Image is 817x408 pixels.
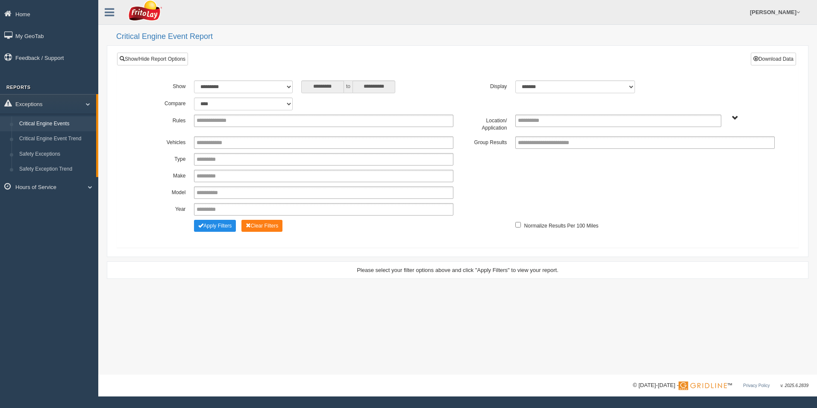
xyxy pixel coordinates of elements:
label: Group Results [458,136,511,147]
label: Display [458,80,511,91]
label: Vehicles [136,136,190,147]
span: v. 2025.6.2839 [781,383,808,388]
label: Location/ Application [458,115,511,132]
label: Type [136,153,190,163]
label: Year [136,203,190,213]
a: Safety Exception Trend [15,162,96,177]
a: Critical Engine Event Trend [15,131,96,147]
label: Model [136,186,190,197]
h2: Critical Engine Event Report [116,33,808,41]
button: Change Filter Options [194,220,236,232]
button: Download Data [751,53,796,65]
a: Safety Exceptions [15,147,96,162]
div: Please select your filter options above and click "Apply Filters" to view your report. [115,266,801,274]
a: Show/Hide Report Options [117,53,188,65]
a: Privacy Policy [743,383,770,388]
label: Rules [136,115,190,125]
button: Change Filter Options [241,220,283,232]
div: © [DATE]-[DATE] - ™ [633,381,808,390]
label: Make [136,170,190,180]
label: Normalize Results Per 100 Miles [524,220,599,230]
label: Show [136,80,190,91]
label: Compare [136,98,190,108]
span: to [344,80,353,93]
a: Critical Engine Events [15,116,96,132]
img: Gridline [679,381,727,390]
